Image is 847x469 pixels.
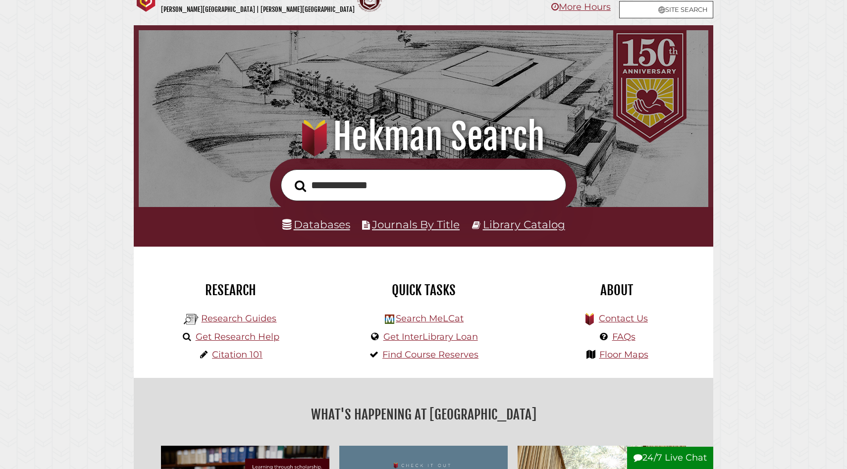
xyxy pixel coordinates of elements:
h2: About [528,282,706,299]
a: More Hours [551,1,611,12]
a: Get Research Help [196,331,279,342]
img: Hekman Library Logo [385,314,394,324]
h2: What's Happening at [GEOGRAPHIC_DATA] [141,403,706,426]
button: Search [290,177,311,195]
a: Journals By Title [372,218,460,231]
img: Hekman Library Logo [184,312,199,327]
a: Search MeLCat [396,313,464,324]
a: Find Course Reserves [382,349,478,360]
a: Library Catalog [483,218,565,231]
i: Search [295,180,306,192]
a: Site Search [619,1,713,18]
a: Floor Maps [599,349,648,360]
h2: Research [141,282,319,299]
a: Databases [282,218,350,231]
a: Get InterLibrary Loan [383,331,478,342]
a: Citation 101 [212,349,263,360]
a: Contact Us [599,313,648,324]
a: Research Guides [201,313,276,324]
h1: Hekman Search [152,115,696,158]
p: [PERSON_NAME][GEOGRAPHIC_DATA] | [PERSON_NAME][GEOGRAPHIC_DATA] [161,4,355,15]
h2: Quick Tasks [334,282,513,299]
a: FAQs [612,331,635,342]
